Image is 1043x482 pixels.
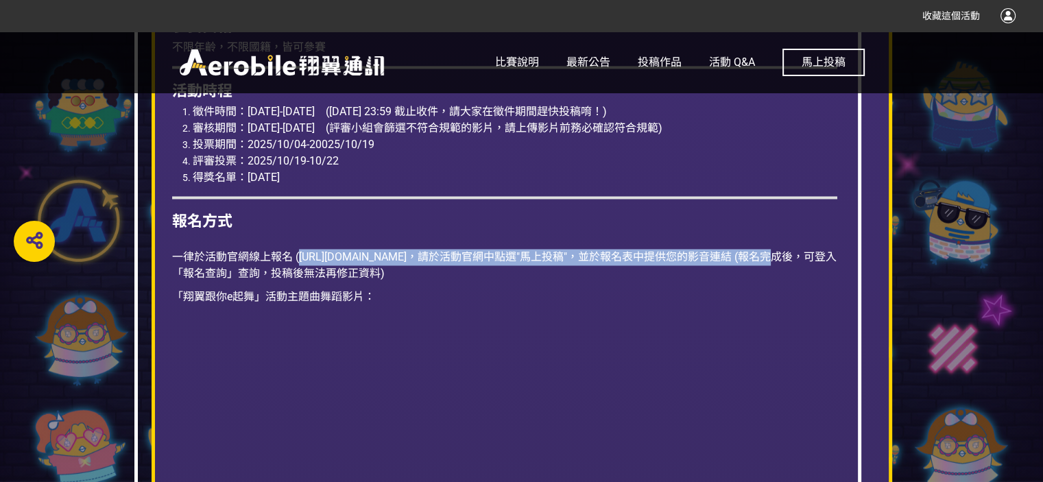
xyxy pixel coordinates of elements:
a: 比賽說明 [495,32,539,93]
span: 馬上投稿 [802,56,846,69]
button: 馬上投稿 [782,49,865,76]
span: 收藏這個活動 [922,10,980,21]
span: 最新公告 [566,56,610,69]
span: 投稿作品 [638,56,682,69]
span: 一律於活動官網線上報名 ([URL][DOMAIN_NAME]，請於活動官網中點選"馬上投稿"，並於報名表中提供您的影音連結 (報名完成後，可登入「報名查詢」查詢，投稿後無法再修正資料) [172,250,837,280]
span: 評審投票：2025/10/19-10/22 [193,154,339,167]
span: 活動 Q&A [709,56,755,69]
span: 得獎名單：[DATE] [193,171,280,184]
a: 最新公告 [566,32,610,93]
span: 「翔翼跟你e起舞」活動主題曲舞蹈影片： [172,290,375,303]
span: 比賽說明 [495,56,539,69]
img: 翔翼跟你e起舞 [179,45,385,80]
span: 投票期間：2025/10/04-20025/10/19 [193,138,374,151]
span: 審核期間：[DATE]-[DATE] (評審小組會篩選不符合規範的影片，請上傳影片前務必確認符合規範) [193,121,662,134]
strong: 報名方式 [172,213,232,230]
span: 徵件時間：[DATE]-[DATE] ([DATE] 23:59 截止收件，請大家在徵件期間趕快投稿唷！) [193,105,607,118]
a: 投稿作品 [638,32,682,93]
a: 活動 Q&A [709,32,755,93]
strong: 活動時程 [172,82,232,99]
